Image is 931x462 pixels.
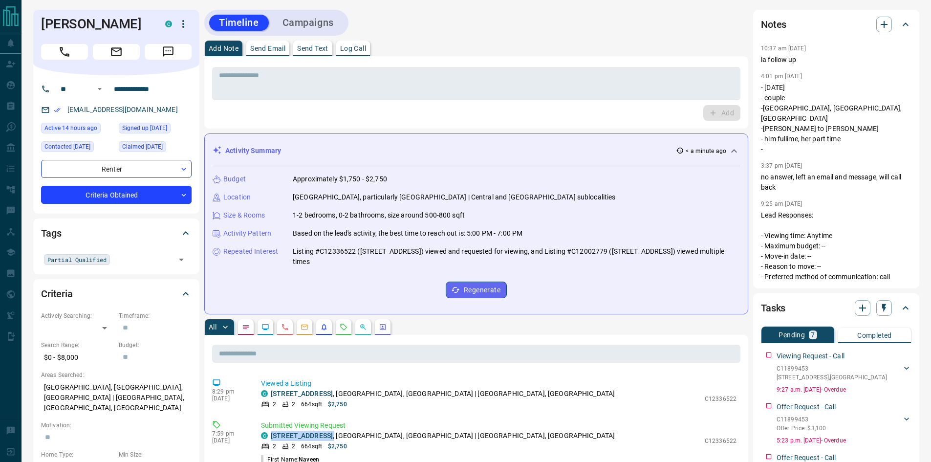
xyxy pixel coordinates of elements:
svg: Opportunities [359,323,367,331]
div: Sat Sep 13 2025 [41,123,114,136]
p: 10:37 am [DATE] [761,45,806,52]
p: 9:27 a.m. [DATE] - Overdue [777,385,911,394]
p: Viewing Request - Call [777,351,844,361]
button: Campaigns [273,15,344,31]
p: 7 [811,331,815,338]
p: Activity Summary [225,146,281,156]
svg: Emails [301,323,308,331]
p: Areas Searched: [41,371,192,379]
div: Renter [41,160,192,178]
svg: Email Verified [54,107,61,113]
p: Lead Responses: - Viewing time: Anytime - Maximum budget: -- - Move-in date: -- - Reason to move:... [761,210,911,282]
p: [GEOGRAPHIC_DATA], particularly [GEOGRAPHIC_DATA] | Central and [GEOGRAPHIC_DATA] sublocalities [293,192,615,202]
p: Search Range: [41,341,114,350]
svg: Requests [340,323,347,331]
p: 5:23 p.m. [DATE] - Overdue [777,436,911,445]
p: 8:29 pm [212,388,246,395]
p: Add Note [209,45,238,52]
div: Tasks [761,296,911,320]
span: Message [145,44,192,60]
p: [STREET_ADDRESS] , [GEOGRAPHIC_DATA] [777,373,887,382]
div: Criteria [41,282,192,306]
p: Budget [223,174,246,184]
p: All [209,324,217,330]
p: Offer Request - Call [777,402,836,412]
svg: Lead Browsing Activity [261,323,269,331]
svg: Calls [281,323,289,331]
p: 2 [273,400,276,409]
p: Approximately $1,750 - $2,750 [293,174,387,184]
p: Size & Rooms [223,210,265,220]
p: 1-2 bedrooms, 0-2 bathrooms, size around 500-800 sqft [293,210,465,220]
div: Notes [761,13,911,36]
button: Open [94,83,106,95]
p: [DATE] [212,437,246,444]
p: C11899453 [777,415,826,424]
span: Signed up [DATE] [122,123,167,133]
div: C11899453Offer Price: $3,100 [777,413,911,435]
p: Log Call [340,45,366,52]
p: Repeated Interest [223,246,278,257]
span: Email [93,44,140,60]
button: Timeline [209,15,269,31]
p: $0 - $8,000 [41,350,114,366]
div: condos.ca [261,390,268,397]
button: Regenerate [446,282,507,298]
div: Mon Feb 17 2025 [41,141,114,155]
p: Based on the lead's activity, the best time to reach out is: 5:00 PM - 7:00 PM [293,228,522,239]
h1: [PERSON_NAME] [41,16,151,32]
div: Mon Feb 17 2025 [119,123,192,136]
p: la follow up [761,55,911,65]
div: condos.ca [165,21,172,27]
p: - [DATE] - couple -[GEOGRAPHIC_DATA], [GEOGRAPHIC_DATA], [GEOGRAPHIC_DATA] -[PERSON_NAME] to [PER... [761,83,911,154]
p: C12336522 [705,437,736,445]
p: 7:59 pm [212,430,246,437]
p: $2,750 [328,400,347,409]
p: Completed [857,332,892,339]
p: Submitted Viewing Request [261,420,736,431]
svg: Listing Alerts [320,323,328,331]
div: condos.ca [261,432,268,439]
p: Send Email [250,45,285,52]
a: [EMAIL_ADDRESS][DOMAIN_NAME] [67,106,178,113]
div: Tags [41,221,192,245]
div: Tue Feb 18 2025 [119,141,192,155]
svg: Agent Actions [379,323,387,331]
div: Activity Summary< a minute ago [213,142,740,160]
p: Send Text [297,45,328,52]
p: Offer Price: $3,100 [777,424,826,433]
p: Listing #C12336522 ([STREET_ADDRESS]) viewed and requested for viewing, and Listing #C12002779 ([... [293,246,740,267]
p: 4:01 pm [DATE] [761,73,802,80]
div: C11899453[STREET_ADDRESS],[GEOGRAPHIC_DATA] [777,362,911,384]
p: Motivation: [41,421,192,430]
p: 2 [273,442,276,451]
p: 3:37 pm [DATE] [761,162,802,169]
p: Pending [779,331,805,338]
p: $2,750 [328,442,347,451]
p: Viewed a Listing [261,378,736,389]
p: , [GEOGRAPHIC_DATA], [GEOGRAPHIC_DATA] | [GEOGRAPHIC_DATA], [GEOGRAPHIC_DATA] [271,389,615,399]
p: C12336522 [705,395,736,403]
p: Home Type: [41,450,114,459]
p: < a minute ago [686,147,726,155]
span: Claimed [DATE] [122,142,163,152]
p: , [GEOGRAPHIC_DATA], [GEOGRAPHIC_DATA] | [GEOGRAPHIC_DATA], [GEOGRAPHIC_DATA] [271,431,615,441]
button: Open [174,253,188,266]
p: Budget: [119,341,192,350]
div: Criteria Obtained [41,186,192,204]
span: Partial Qualified [47,255,107,264]
p: 2 [292,400,295,409]
p: C11899453 [777,364,887,373]
h2: Tasks [761,300,785,316]
p: 664 sqft [301,400,322,409]
p: Activity Pattern [223,228,271,239]
p: [GEOGRAPHIC_DATA], [GEOGRAPHIC_DATA], [GEOGRAPHIC_DATA] | [GEOGRAPHIC_DATA], [GEOGRAPHIC_DATA], [... [41,379,192,416]
h2: Tags [41,225,61,241]
p: [DATE] [212,395,246,402]
p: 2 [292,442,295,451]
p: Actively Searching: [41,311,114,320]
span: Active 14 hours ago [44,123,97,133]
a: [STREET_ADDRESS] [271,390,333,397]
h2: Criteria [41,286,73,302]
svg: Notes [242,323,250,331]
